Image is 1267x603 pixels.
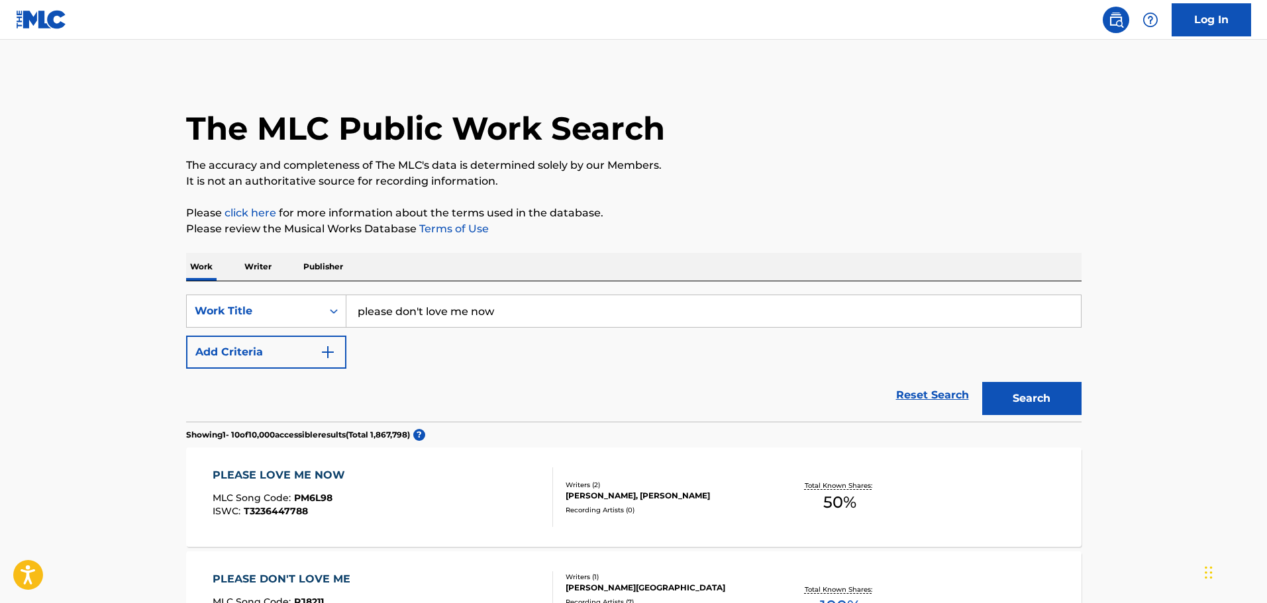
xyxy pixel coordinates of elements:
[889,381,976,410] a: Reset Search
[213,505,244,517] span: ISWC :
[1172,3,1251,36] a: Log In
[186,109,665,148] h1: The MLC Public Work Search
[195,303,314,319] div: Work Title
[186,205,1082,221] p: Please for more information about the terms used in the database.
[186,253,217,281] p: Work
[805,481,876,490] p: Total Known Shares:
[1205,553,1213,592] div: Drag
[16,10,67,29] img: MLC Logo
[294,492,332,504] span: PM6L98
[566,582,766,594] div: [PERSON_NAME][GEOGRAPHIC_DATA]
[213,467,352,483] div: PLEASE LOVE ME NOW
[225,207,276,219] a: click here
[413,429,425,441] span: ?
[244,505,308,517] span: T3236447788
[186,173,1082,189] p: It is not an authoritative source for recording information.
[186,429,410,441] p: Showing 1 - 10 of 10,000 accessible results (Total 1,867,798 )
[299,253,347,281] p: Publisher
[186,447,1082,547] a: PLEASE LOVE ME NOWMLC Song Code:PM6L98ISWC:T3236447788Writers (2)[PERSON_NAME], [PERSON_NAME]Reco...
[1108,12,1124,28] img: search
[186,158,1082,173] p: The accuracy and completeness of The MLC's data is determined solely by our Members.
[1142,12,1158,28] img: help
[823,490,856,514] span: 50 %
[805,584,876,594] p: Total Known Shares:
[566,490,766,502] div: [PERSON_NAME], [PERSON_NAME]
[320,344,336,360] img: 9d2ae6d4665cec9f34b9.svg
[566,572,766,582] div: Writers ( 1 )
[1201,539,1267,603] iframe: Chat Widget
[213,571,357,587] div: PLEASE DON'T LOVE ME
[566,480,766,490] div: Writers ( 2 )
[982,382,1082,415] button: Search
[566,505,766,515] div: Recording Artists ( 0 )
[1137,7,1164,33] div: Help
[417,222,489,235] a: Terms of Use
[1103,7,1129,33] a: Public Search
[186,295,1082,422] form: Search Form
[213,492,294,504] span: MLC Song Code :
[186,336,346,369] button: Add Criteria
[186,221,1082,237] p: Please review the Musical Works Database
[240,253,276,281] p: Writer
